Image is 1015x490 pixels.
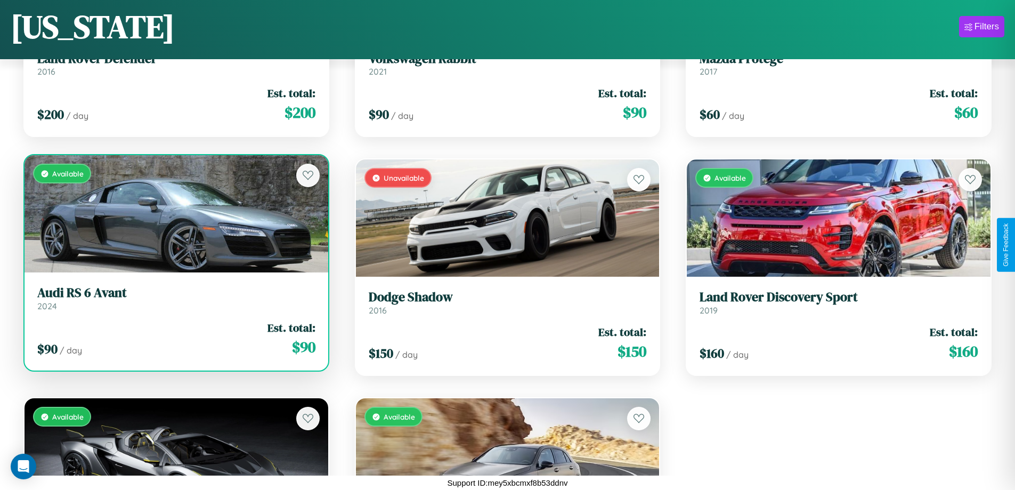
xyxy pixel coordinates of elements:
span: / day [395,349,418,360]
span: Available [714,173,746,182]
div: Open Intercom Messenger [11,454,36,479]
span: Est. total: [267,320,315,335]
span: Available [384,412,415,421]
a: Land Rover Defender2016 [37,51,315,77]
span: / day [60,345,82,356]
span: Available [52,412,84,421]
span: 2021 [369,66,387,77]
span: $ 200 [285,102,315,123]
a: Audi RS 6 Avant2024 [37,285,315,311]
span: Est. total: [930,324,978,340]
span: $ 60 [700,106,720,123]
span: 2016 [37,66,55,77]
span: Est. total: [598,324,646,340]
span: Est. total: [598,85,646,101]
span: $ 160 [700,344,724,362]
span: Available [52,169,84,178]
span: Est. total: [267,85,315,101]
a: Mazda Protege2017 [700,51,978,77]
span: $ 90 [369,106,389,123]
div: Give Feedback [1002,223,1010,267]
span: 2024 [37,301,57,311]
h3: Land Rover Discovery Sport [700,290,978,305]
span: Unavailable [384,173,424,182]
button: Filters [959,16,1004,37]
span: 2016 [369,305,387,316]
span: $ 150 [618,341,646,362]
span: 2019 [700,305,718,316]
span: / day [66,110,88,121]
span: 2017 [700,66,717,77]
a: Volkswagen Rabbit2021 [369,51,647,77]
span: $ 90 [623,102,646,123]
span: / day [391,110,413,121]
span: $ 200 [37,106,64,123]
h3: Dodge Shadow [369,290,647,305]
h3: Audi RS 6 Avant [37,285,315,301]
span: / day [726,349,749,360]
span: / day [722,110,744,121]
p: Support ID: mey5xbcmxf8b53ddnv [448,476,568,490]
span: $ 90 [37,340,58,358]
div: Filters [975,21,999,32]
span: Est. total: [930,85,978,101]
a: Dodge Shadow2016 [369,290,647,316]
span: $ 160 [949,341,978,362]
h1: [US_STATE] [11,5,175,49]
span: $ 90 [292,336,315,358]
span: $ 60 [954,102,978,123]
span: $ 150 [369,344,393,362]
a: Land Rover Discovery Sport2019 [700,290,978,316]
